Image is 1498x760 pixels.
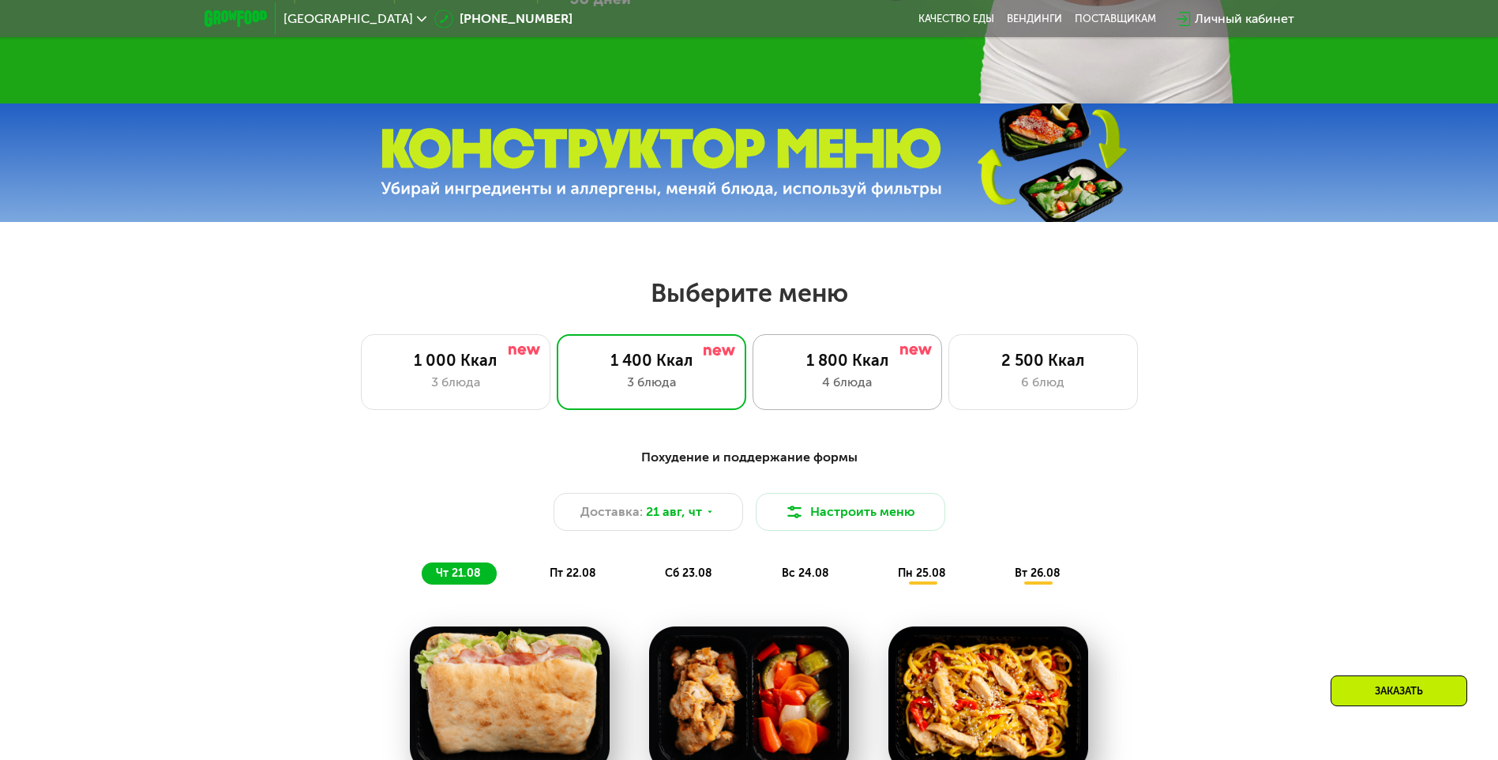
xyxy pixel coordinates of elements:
span: вс 24.08 [782,566,829,580]
div: Личный кабинет [1195,9,1294,28]
div: 1 800 Ккал [769,351,925,370]
div: 3 блюда [377,373,534,392]
span: пн 25.08 [898,566,946,580]
h2: Выберите меню [51,277,1447,309]
div: 6 блюд [965,373,1121,392]
span: чт 21.08 [436,566,481,580]
div: 2 500 Ккал [965,351,1121,370]
span: пт 22.08 [550,566,596,580]
span: сб 23.08 [665,566,712,580]
div: 3 блюда [573,373,730,392]
div: 1 000 Ккал [377,351,534,370]
div: Похудение и поддержание формы [282,448,1217,468]
span: 21 авг, чт [646,502,702,521]
div: поставщикам [1075,13,1156,25]
span: вт 26.08 [1015,566,1061,580]
a: Качество еды [918,13,994,25]
span: [GEOGRAPHIC_DATA] [283,13,413,25]
a: Вендинги [1007,13,1062,25]
div: Заказать [1331,675,1467,706]
span: Доставка: [580,502,643,521]
div: 1 400 Ккал [573,351,730,370]
a: [PHONE_NUMBER] [434,9,573,28]
div: 4 блюда [769,373,925,392]
button: Настроить меню [756,493,945,531]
